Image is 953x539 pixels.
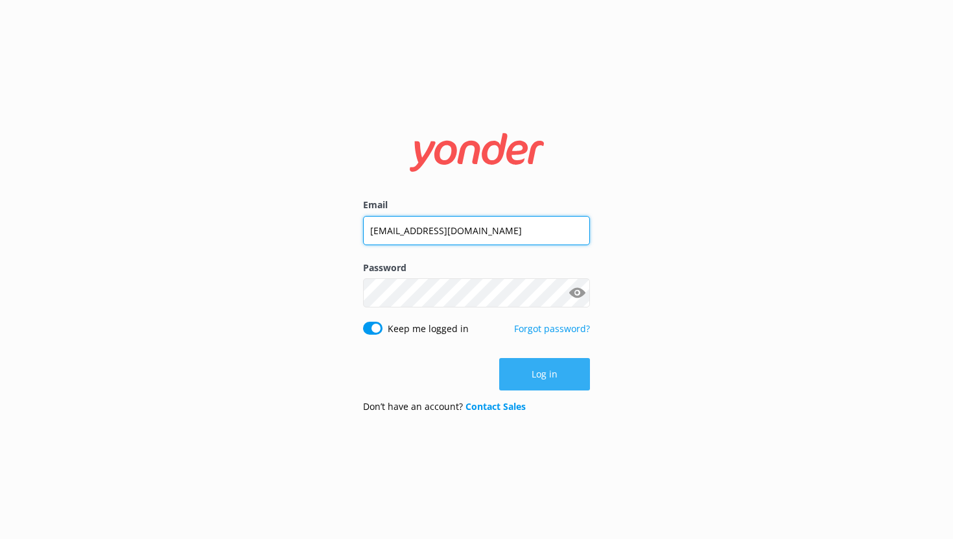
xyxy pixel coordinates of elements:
p: Don’t have an account? [363,400,526,414]
label: Keep me logged in [388,322,469,336]
label: Email [363,198,590,212]
label: Password [363,261,590,275]
a: Forgot password? [514,322,590,335]
button: Show password [564,280,590,306]
button: Log in [499,358,590,390]
a: Contact Sales [465,400,526,413]
input: user@emailaddress.com [363,216,590,245]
